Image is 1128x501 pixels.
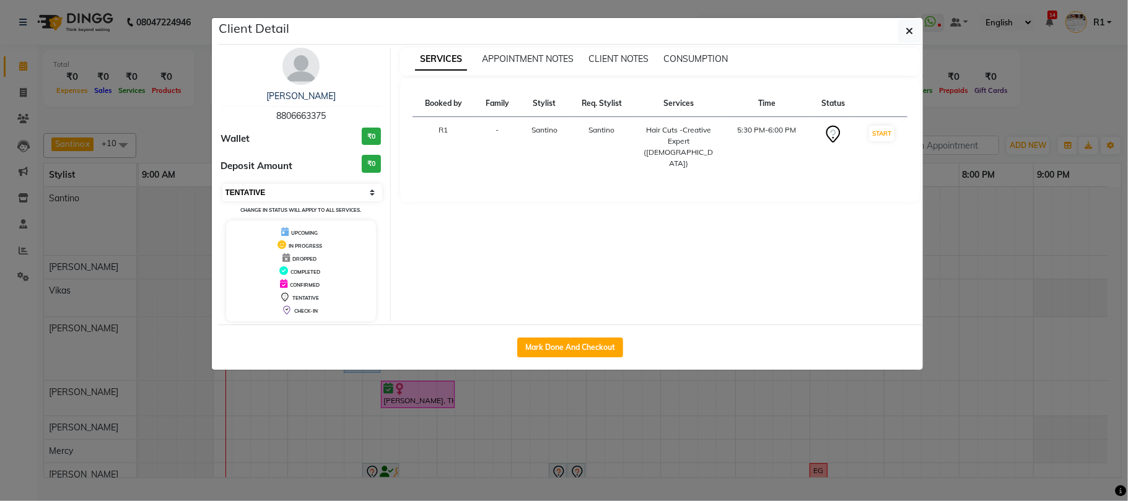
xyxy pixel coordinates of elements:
[520,90,569,117] th: Stylist
[642,124,715,169] div: Hair Cuts -Creative Expert ([DEMOGRAPHIC_DATA])
[569,90,634,117] th: Req. Stylist
[723,117,811,177] td: 5:30 PM-6:00 PM
[276,110,326,121] span: 8806663375
[413,90,474,117] th: Booked by
[291,230,318,236] span: UPCOMING
[219,19,290,38] h5: Client Detail
[362,155,381,173] h3: ₹0
[362,128,381,146] h3: ₹0
[588,125,614,134] span: Santino
[723,90,811,117] th: Time
[292,256,317,262] span: DROPPED
[415,48,467,71] span: SERVICES
[240,207,361,213] small: Change in status will apply to all services.
[482,53,574,64] span: APPOINTMENT NOTES
[517,338,623,357] button: Mark Done And Checkout
[413,117,474,177] td: R1
[474,90,520,117] th: Family
[282,48,320,85] img: avatar
[811,90,857,117] th: Status
[869,126,894,141] button: START
[290,282,320,288] span: CONFIRMED
[289,243,322,249] span: IN PROGRESS
[531,125,557,134] span: Santino
[634,90,723,117] th: Services
[221,132,250,146] span: Wallet
[266,90,336,102] a: [PERSON_NAME]
[221,159,293,173] span: Deposit Amount
[292,295,319,301] span: TENTATIVE
[663,53,728,64] span: CONSUMPTION
[474,117,520,177] td: -
[291,269,320,275] span: COMPLETED
[294,308,318,314] span: CHECK-IN
[588,53,649,64] span: CLIENT NOTES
